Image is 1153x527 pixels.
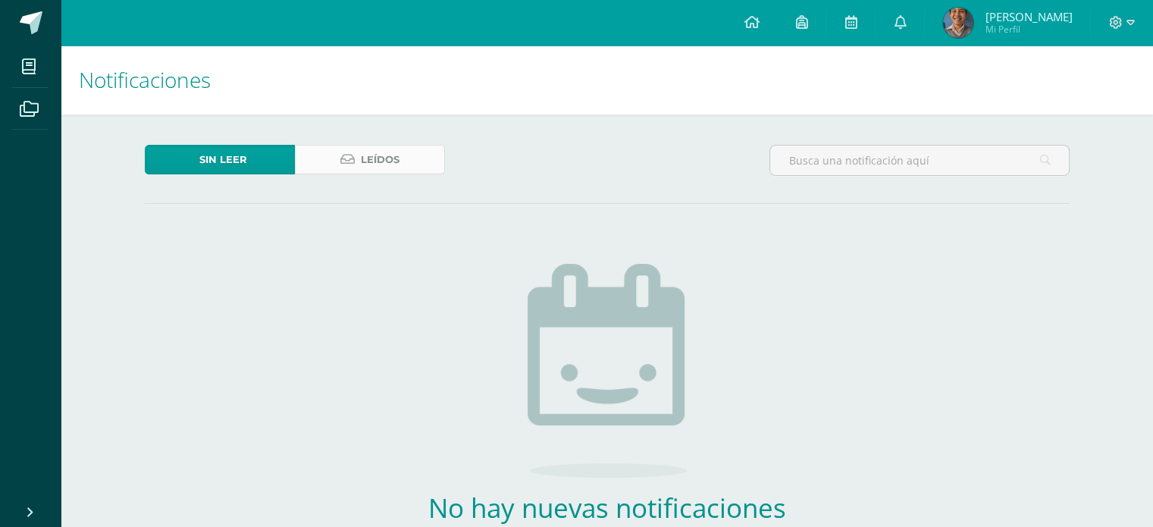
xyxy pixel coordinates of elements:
a: Sin leer [145,145,295,174]
img: 089e47a4a87b524395cd23be99b64361.png [943,8,973,38]
span: [PERSON_NAME] [985,9,1072,24]
span: Leídos [361,146,399,174]
h2: No hay nuevas notificaciones [384,490,831,525]
span: Notificaciones [79,65,211,94]
span: Sin leer [199,146,247,174]
span: Mi Perfil [985,23,1072,36]
img: no_activities.png [528,264,687,478]
a: Leídos [295,145,445,174]
input: Busca una notificación aquí [770,146,1069,175]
